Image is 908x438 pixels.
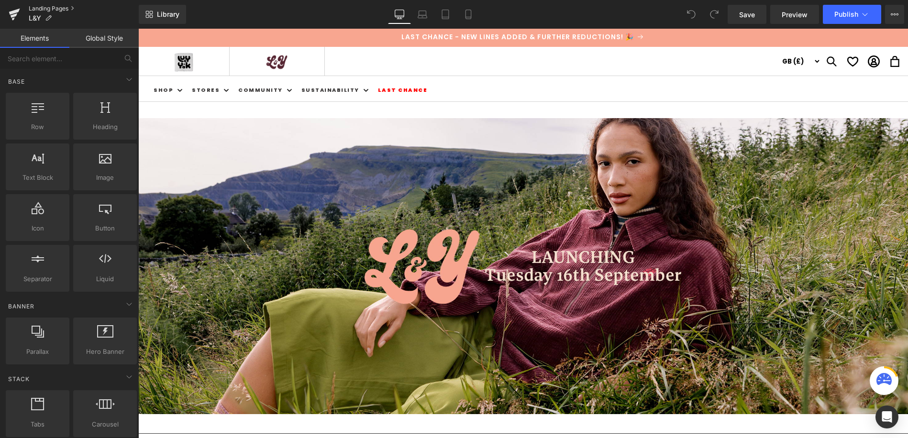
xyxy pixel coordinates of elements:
[682,5,701,24] button: Undo
[9,122,66,132] span: Row
[9,173,66,183] span: Text Block
[388,5,411,24] a: Desktop
[457,5,480,24] a: Mobile
[76,122,134,132] span: Heading
[9,419,66,429] span: Tabs
[770,5,819,24] a: Preview
[739,10,755,20] span: Save
[7,77,26,86] span: Base
[76,173,134,183] span: Image
[100,58,144,65] span: Community
[163,58,221,65] span: Sustainability
[69,29,139,48] a: Global Style
[76,223,134,233] span: Button
[434,5,457,24] a: Tablet
[29,5,139,12] a: Landing Pages
[48,52,94,70] summary: Stores
[36,24,55,43] img: lucy and yak logo
[834,11,858,18] span: Publish
[875,405,898,428] div: Open Intercom Messenger
[127,25,150,42] img: lucy and yak logo
[683,22,704,43] summary: Search
[823,5,881,24] button: Publish
[157,10,179,19] span: Library
[240,58,289,65] span: Last Chance
[76,419,134,429] span: Carousel
[234,52,295,70] a: Last Chance
[9,274,66,284] span: Separator
[139,5,186,24] a: New Library
[411,5,434,24] a: Laptop
[7,302,35,311] span: Banner
[76,347,134,357] span: Hero Banner
[54,58,81,65] span: Stores
[9,223,66,233] span: Icon
[29,14,41,22] span: L&Y
[7,374,31,383] span: Stack
[705,5,724,24] button: Redo
[94,52,157,70] summary: Community
[157,52,234,70] summary: Sustainability
[10,52,48,70] summary: Shop
[9,347,66,357] span: Parallax
[885,5,904,24] button: More
[15,58,35,65] span: Shop
[782,10,808,20] span: Preview
[76,274,134,284] span: Liquid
